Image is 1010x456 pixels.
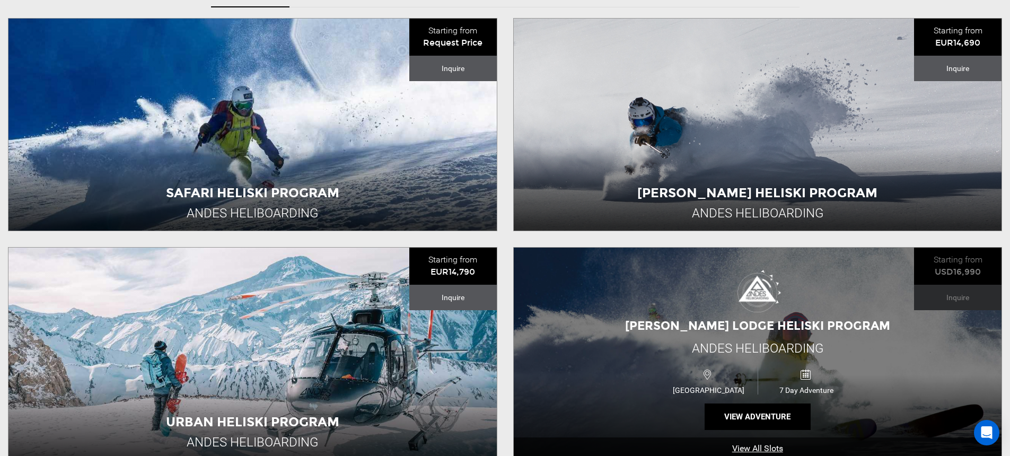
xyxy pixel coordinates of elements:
[974,420,999,445] div: Open Intercom Messenger
[758,386,855,394] span: 7 Day Adventure
[625,319,890,333] span: [PERSON_NAME] Lodge Heliski Program
[692,341,823,356] span: Andes Heliboarding
[660,386,758,394] span: [GEOGRAPHIC_DATA]
[734,270,781,312] img: images
[705,404,811,430] button: View Adventure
